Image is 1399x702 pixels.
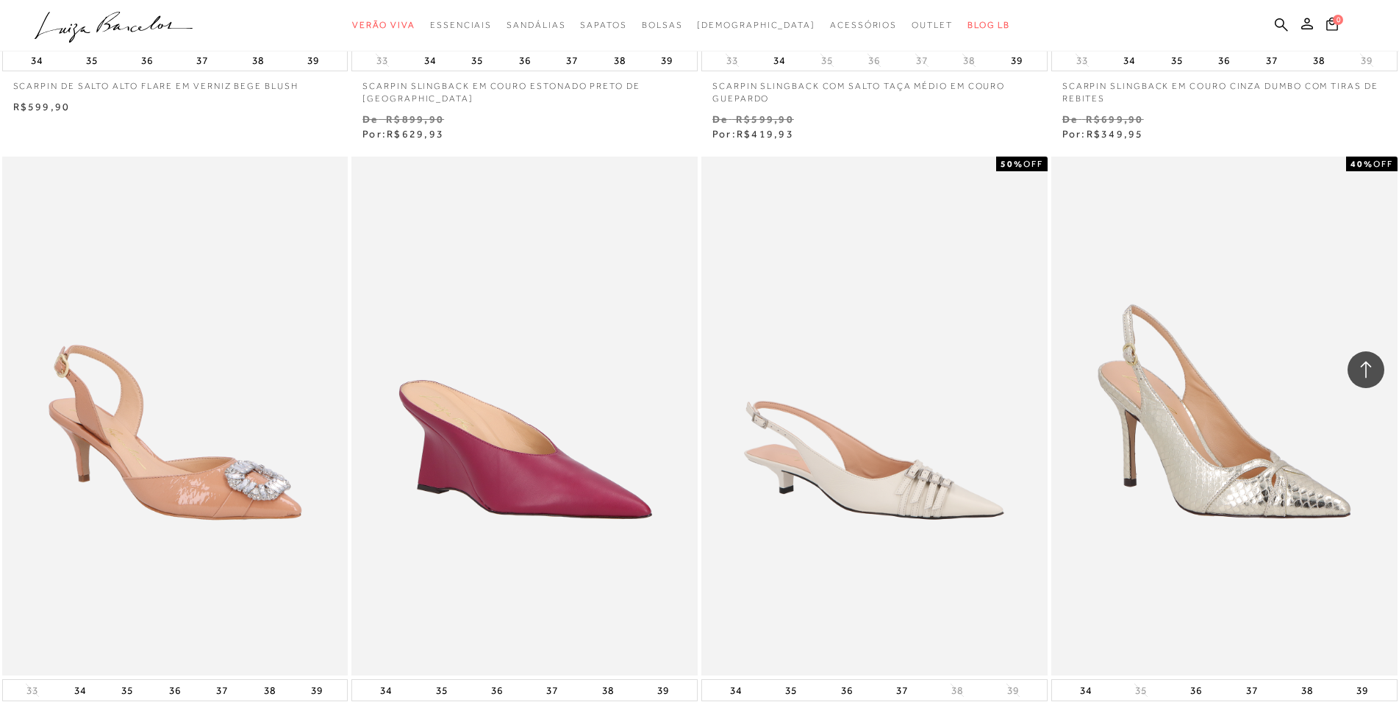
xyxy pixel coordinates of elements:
a: SCARPIN SLINGBACK EM COURO ESTONADO PRETO DE [GEOGRAPHIC_DATA] [351,71,698,105]
a: categoryNavScreenReaderText [642,12,683,39]
img: SCARPIN SLINGBACK EM COURO CROCO DOURADO COM RECORTES E SALTO ALTO FINO [1053,159,1396,673]
small: De [712,113,728,125]
img: SCARPIN SLINGBACK EM COURO OFF WHITE COM MULTIFIVELAS E SALTO KITTEN HEEL [703,159,1046,673]
span: BLOG LB [967,20,1010,30]
button: 39 [303,50,323,71]
button: 36 [487,680,507,701]
button: 39 [1006,50,1027,71]
a: SCARPIN MULE WEDGE EM COURO AMEIXA SCARPIN MULE WEDGE EM COURO AMEIXA [353,159,696,673]
a: categoryNavScreenReaderText [352,12,415,39]
img: SCARPIN DE SALTO MÉDIO EM COURO VERNIZ BEGE COM CRISTAIS [4,159,347,673]
button: 33 [1072,54,1092,68]
strong: 40% [1350,159,1373,169]
span: Sandálias [507,20,565,30]
span: Por: [1062,128,1144,140]
span: OFF [1373,159,1393,169]
span: Sapatos [580,20,626,30]
span: OFF [1023,159,1043,169]
a: BLOG LB [967,12,1010,39]
span: R$599,90 [13,101,71,112]
span: [DEMOGRAPHIC_DATA] [697,20,815,30]
small: R$899,90 [386,113,444,125]
button: 37 [912,54,932,68]
button: 35 [1131,684,1151,698]
button: 37 [192,50,212,71]
button: 34 [726,680,746,701]
button: 33 [722,54,743,68]
button: 36 [515,50,535,71]
button: 39 [307,680,327,701]
button: 38 [1309,50,1329,71]
a: noSubCategoriesText [697,12,815,39]
button: 38 [947,684,967,698]
span: Por: [362,128,444,140]
span: Por: [712,128,794,140]
span: Essenciais [430,20,492,30]
button: 38 [598,680,618,701]
button: 34 [420,50,440,71]
button: 37 [1242,680,1262,701]
a: SCARPIN DE SALTO ALTO FLARE EM VERNIZ BEGE BLUSH [2,71,348,93]
a: SCARPIN SLINGBACK EM COURO OFF WHITE COM MULTIFIVELAS E SALTO KITTEN HEEL SCARPIN SLINGBACK EM CO... [703,159,1046,673]
button: 37 [892,680,912,701]
a: SCARPIN SLINGBACK COM SALTO TAÇA MÉDIO EM COURO GUEPARDO [701,71,1048,105]
button: 38 [609,50,630,71]
button: 36 [165,680,185,701]
button: 34 [376,680,396,701]
span: Bolsas [642,20,683,30]
span: 0 [1333,15,1343,25]
span: R$419,93 [737,128,794,140]
button: 35 [781,680,801,701]
button: 36 [837,680,857,701]
button: 34 [769,50,790,71]
button: 37 [212,680,232,701]
button: 38 [260,680,280,701]
a: categoryNavScreenReaderText [580,12,626,39]
button: 36 [864,54,884,68]
a: categoryNavScreenReaderText [830,12,897,39]
button: 35 [817,54,837,68]
button: 38 [248,50,268,71]
a: categoryNavScreenReaderText [507,12,565,39]
button: 37 [542,680,562,701]
button: 35 [432,680,452,701]
button: 36 [137,50,157,71]
span: R$349,95 [1087,128,1144,140]
button: 39 [1352,680,1373,701]
button: 38 [959,54,979,68]
button: 34 [1076,680,1096,701]
button: 34 [1119,50,1139,71]
span: Acessórios [830,20,897,30]
span: R$629,93 [387,128,444,140]
button: 39 [653,680,673,701]
img: SCARPIN MULE WEDGE EM COURO AMEIXA [353,159,696,673]
small: R$599,90 [736,113,794,125]
button: 37 [562,50,582,71]
button: 33 [22,684,43,698]
button: 35 [82,50,102,71]
button: 35 [467,50,487,71]
button: 34 [70,680,90,701]
a: SCARPIN DE SALTO MÉDIO EM COURO VERNIZ BEGE COM CRISTAIS SCARPIN DE SALTO MÉDIO EM COURO VERNIZ B... [4,159,347,673]
strong: 50% [1001,159,1023,169]
button: 39 [656,50,677,71]
small: De [1062,113,1078,125]
button: 35 [117,680,137,701]
button: 38 [1297,680,1317,701]
a: SCARPIN SLINGBACK EM COURO CROCO DOURADO COM RECORTES E SALTO ALTO FINO SCARPIN SLINGBACK EM COUR... [1053,159,1396,673]
a: categoryNavScreenReaderText [430,12,492,39]
button: 39 [1356,54,1377,68]
button: 35 [1167,50,1187,71]
button: 37 [1262,50,1282,71]
button: 39 [1003,684,1023,698]
button: 36 [1214,50,1234,71]
small: R$699,90 [1086,113,1144,125]
button: 33 [372,54,393,68]
button: 34 [26,50,47,71]
span: Verão Viva [352,20,415,30]
a: SCARPIN SLINGBACK EM COURO CINZA DUMBO COM TIRAS DE REBITES [1051,71,1398,105]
